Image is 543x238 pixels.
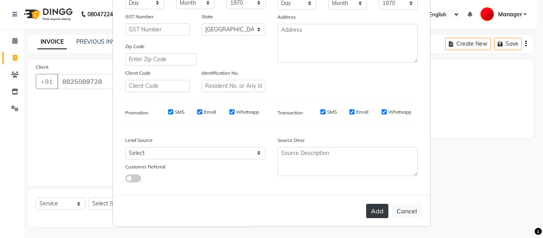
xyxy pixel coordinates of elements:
[125,80,190,92] input: Client Code
[388,108,411,116] label: Whatsapp
[392,203,422,219] button: Cancel
[125,13,153,20] label: GST Number
[202,80,266,92] input: Resident No. or Any Id
[175,108,184,116] label: SMS
[202,13,213,20] label: State
[125,109,148,116] label: Promotion
[125,163,165,170] label: Customer Referral
[125,23,190,36] input: GST Number
[327,108,337,116] label: SMS
[125,70,151,77] label: Client Code
[277,137,305,144] label: Source Desc
[125,43,145,50] label: Zip Code
[366,204,388,218] button: Add
[356,108,368,116] label: Email
[125,137,153,144] label: Lead Source
[202,70,239,77] label: Identification No.
[204,108,216,116] label: Email
[277,14,296,21] label: Address
[125,53,197,66] input: Enter Zip Code
[277,109,303,116] label: Transaction
[236,108,259,116] label: Whatsapp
